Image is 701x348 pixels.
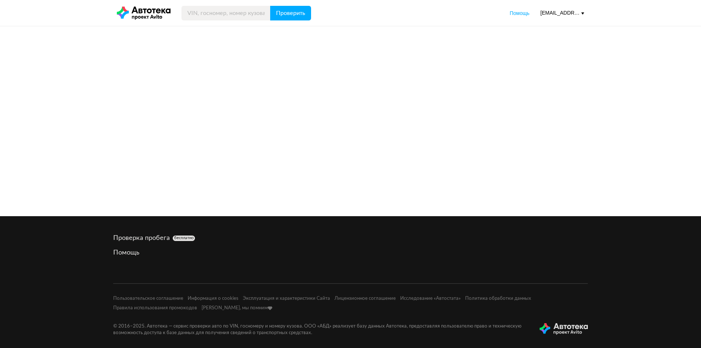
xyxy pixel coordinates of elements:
a: Лицензионное соглашение [334,295,396,302]
a: Правила использования промокодов [113,305,197,311]
button: Проверить [270,6,311,20]
div: [EMAIL_ADDRESS][DOMAIN_NAME] [540,9,584,16]
a: Политика обработки данных [465,295,531,302]
a: Информация о cookies [188,295,238,302]
a: Исследование «Автостата» [400,295,461,302]
a: Эксплуатация и характеристики Сайта [243,295,330,302]
span: Помощь [510,10,529,16]
a: [PERSON_NAME], мы помним [202,305,272,311]
a: Проверка пробегабесплатно [113,234,588,242]
p: © 2016– 2025 . Автотека — сервис проверки авто по VIN, госномеру и номеру кузова. ООО «АБД» реали... [113,323,528,336]
a: Пользовательское соглашение [113,295,183,302]
span: бесплатно [174,236,194,241]
input: VIN, госномер, номер кузова [181,6,271,20]
a: Помощь [113,248,588,257]
a: Помощь [510,9,529,17]
div: Проверка пробега [113,234,588,242]
img: tWS6KzJlK1XUpy65r7uaHVIs4JI6Dha8Nraz9T2hA03BhoCc4MtbvZCxBLwJIh+mQSIAkLBJpqMoKVdP8sONaFJLCz6I0+pu7... [540,323,588,335]
span: Проверить [276,10,305,16]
